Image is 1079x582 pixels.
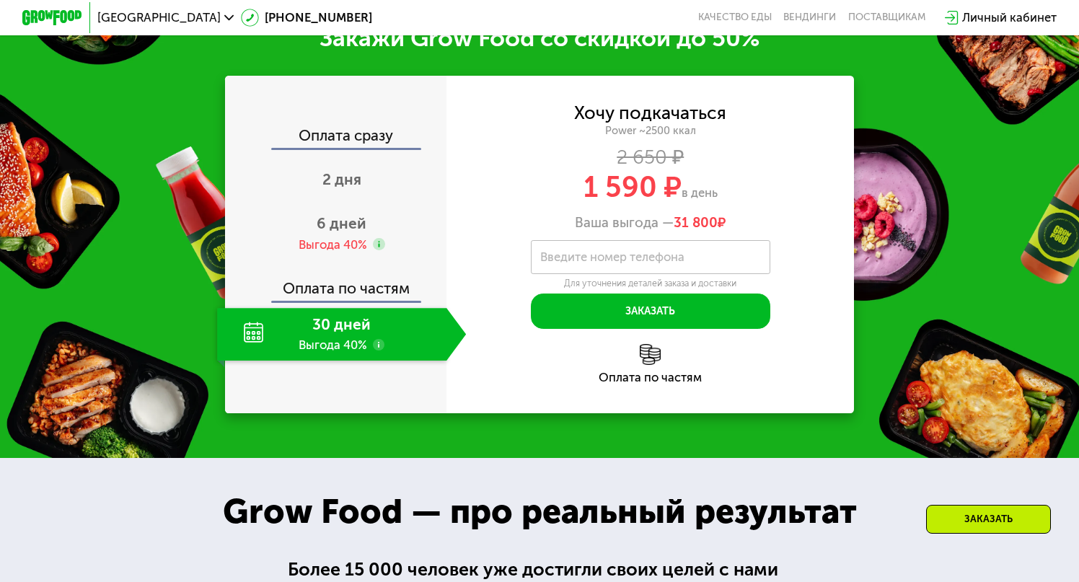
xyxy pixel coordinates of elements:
[226,266,446,301] div: Оплата по частям
[682,185,718,200] span: в день
[226,128,446,148] div: Оплата сразу
[241,9,372,27] a: [PHONE_NUMBER]
[531,278,770,289] div: Для уточнения деталей заказа и доставки
[446,149,854,166] div: 2 650 ₽
[200,486,880,537] div: Grow Food — про реальный результат
[446,124,854,138] div: Power ~2500 ккал
[317,214,366,232] span: 6 дней
[674,215,726,232] span: ₽
[926,505,1051,534] div: Заказать
[531,294,770,330] button: Заказать
[540,253,684,261] label: Введите номер телефона
[640,344,661,365] img: l6xcnZfty9opOoJh.png
[962,9,1057,27] div: Личный кабинет
[446,371,854,384] div: Оплата по частям
[674,214,718,231] span: 31 800
[698,12,772,24] a: Качество еды
[97,12,221,24] span: [GEOGRAPHIC_DATA]
[848,12,925,24] div: поставщикам
[322,170,361,188] span: 2 дня
[299,237,367,253] div: Выгода 40%
[783,12,836,24] a: Вендинги
[446,215,854,232] div: Ваша выгода —
[574,105,726,122] div: Хочу подкачаться
[583,170,682,204] span: 1 590 ₽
